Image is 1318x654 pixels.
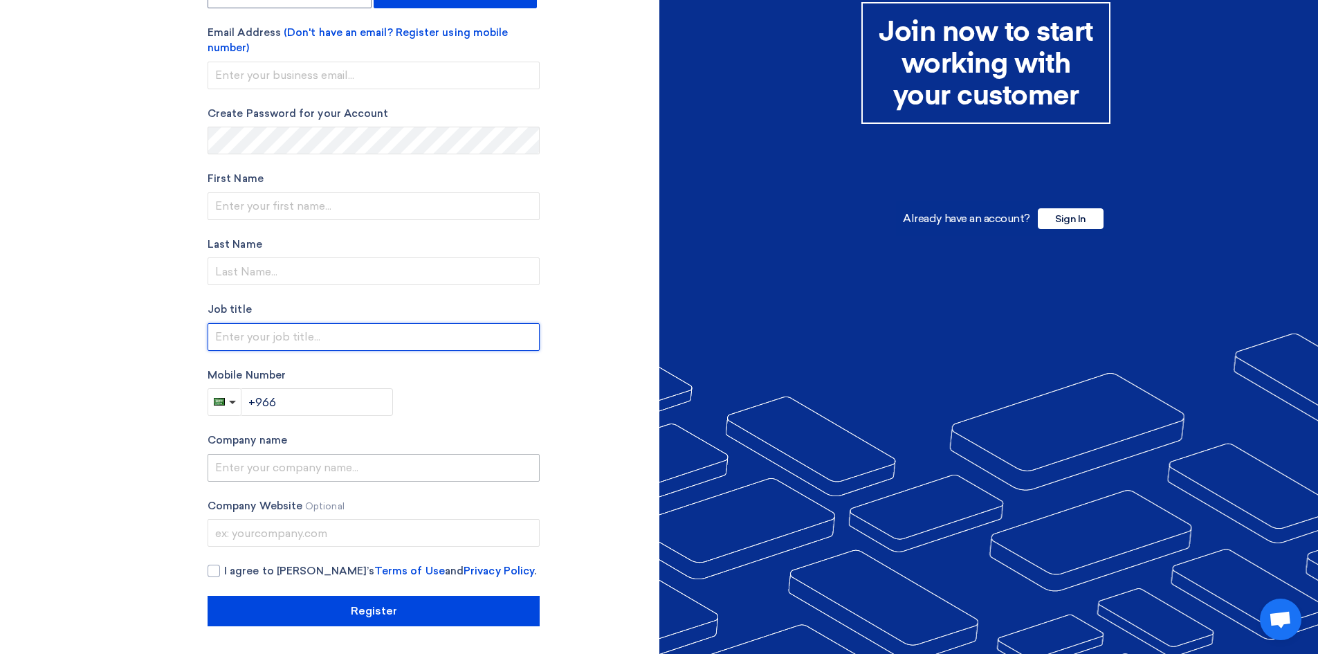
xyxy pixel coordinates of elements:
[208,433,540,448] label: Company name
[1260,599,1301,640] div: Open chat
[1038,212,1104,225] a: Sign In
[208,25,540,56] label: Email Address
[208,171,540,187] label: First Name
[374,565,445,577] a: Terms of Use
[208,257,540,285] input: Last Name...
[861,2,1110,124] div: Join now to start working with your customer
[208,302,540,318] label: Job title
[208,596,540,626] input: Register
[208,323,540,351] input: Enter your job title...
[224,563,536,579] span: I agree to [PERSON_NAME]’s and .
[241,388,393,416] input: Enter phone number...
[208,498,540,514] label: Company Website
[208,454,540,482] input: Enter your company name...
[464,565,534,577] a: Privacy Policy
[208,192,540,220] input: Enter your first name...
[208,106,540,122] label: Create Password for your Account
[208,62,540,89] input: Enter your business email...
[305,501,345,511] span: Optional
[1038,208,1104,229] span: Sign In
[208,519,540,547] input: ex: yourcompany.com
[208,237,540,253] label: Last Name
[903,212,1029,225] span: Already have an account?
[208,26,508,55] span: (Don't have an email? Register using mobile number)
[208,367,540,383] label: Mobile Number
